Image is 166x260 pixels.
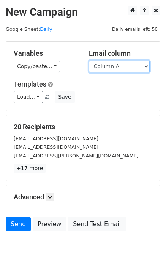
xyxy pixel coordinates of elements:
[14,193,152,201] h5: Advanced
[89,49,153,58] h5: Email column
[14,144,98,150] small: [EMAIL_ADDRESS][DOMAIN_NAME]
[14,153,139,159] small: [EMAIL_ADDRESS][PERSON_NAME][DOMAIN_NAME]
[14,49,77,58] h5: Variables
[14,61,60,72] a: Copy/paste...
[109,25,160,34] span: Daily emails left: 50
[6,6,160,19] h2: New Campaign
[109,26,160,32] a: Daily emails left: 50
[14,123,152,131] h5: 20 Recipients
[6,217,31,231] a: Send
[14,91,43,103] a: Load...
[14,164,46,173] a: +17 more
[55,91,74,103] button: Save
[14,80,46,88] a: Templates
[14,136,98,141] small: [EMAIL_ADDRESS][DOMAIN_NAME]
[33,217,66,231] a: Preview
[128,223,166,260] iframe: Chat Widget
[6,26,52,32] small: Google Sheet:
[40,26,52,32] a: Daily
[68,217,126,231] a: Send Test Email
